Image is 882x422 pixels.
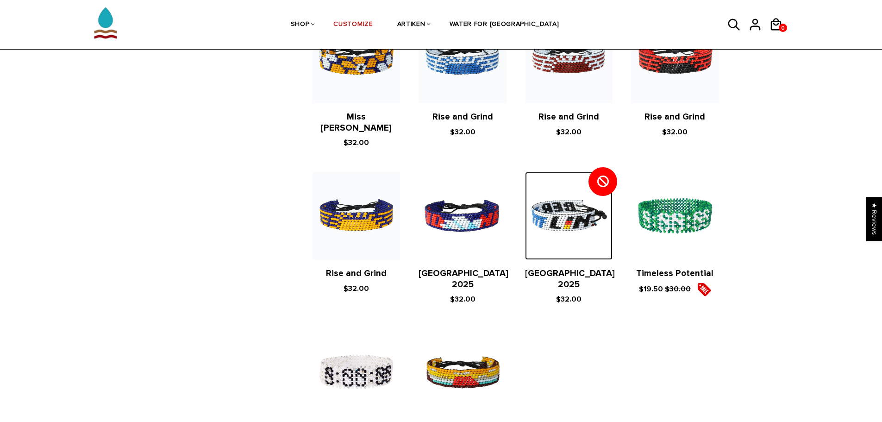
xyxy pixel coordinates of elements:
[556,295,582,304] span: $32.00
[697,283,711,296] img: sale5.png
[662,127,688,137] span: $32.00
[326,268,387,279] a: Rise and Grind
[344,138,369,147] span: $32.00
[450,127,475,137] span: $32.00
[665,284,691,293] s: $30.00
[639,284,663,293] span: $19.50
[866,197,882,241] div: Click to open Judge.me floating reviews tab
[644,112,705,122] a: Rise and Grind
[432,112,493,122] a: Rise and Grind
[450,295,475,304] span: $32.00
[291,0,310,50] a: SHOP
[419,268,508,290] a: [GEOGRAPHIC_DATA] 2025
[779,24,787,32] a: 0
[321,112,392,133] a: Miss [PERSON_NAME]
[397,0,425,50] a: ARTIKEN
[525,268,615,290] a: [GEOGRAPHIC_DATA] 2025
[450,0,559,50] a: WATER FOR [GEOGRAPHIC_DATA]
[333,0,373,50] a: CUSTOMIZE
[636,268,713,279] a: Timeless Potential
[556,127,582,137] span: $32.00
[538,112,599,122] a: Rise and Grind
[344,284,369,293] span: $32.00
[779,22,787,34] span: 0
